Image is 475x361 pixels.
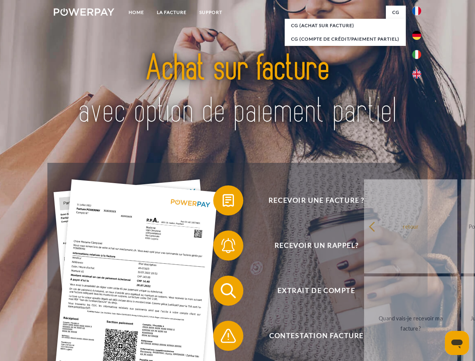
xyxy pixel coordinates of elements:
[386,6,406,19] a: CG
[72,36,403,144] img: title-powerpay_fr.svg
[54,8,114,16] img: logo-powerpay-white.svg
[219,281,238,300] img: qb_search.svg
[285,32,406,46] a: CG (Compte de crédit/paiement partiel)
[412,6,421,15] img: fr
[412,31,421,40] img: de
[193,6,229,19] a: Support
[224,185,408,215] span: Recevoir une facture ?
[412,50,421,59] img: it
[285,19,406,32] a: CG (achat sur facture)
[213,185,409,215] button: Recevoir une facture ?
[219,191,238,210] img: qb_bill.svg
[369,313,453,334] div: Quand vais-je recevoir ma facture?
[412,70,421,79] img: en
[219,326,238,345] img: qb_warning.svg
[213,321,409,351] button: Contestation Facture
[150,6,193,19] a: LA FACTURE
[224,276,408,306] span: Extrait de compte
[122,6,150,19] a: Home
[369,221,453,231] div: retour
[224,231,408,261] span: Recevoir un rappel?
[219,236,238,255] img: qb_bell.svg
[213,231,409,261] button: Recevoir un rappel?
[445,331,469,355] iframe: Bouton de lancement de la fenêtre de messagerie
[213,276,409,306] button: Extrait de compte
[224,321,408,351] span: Contestation Facture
